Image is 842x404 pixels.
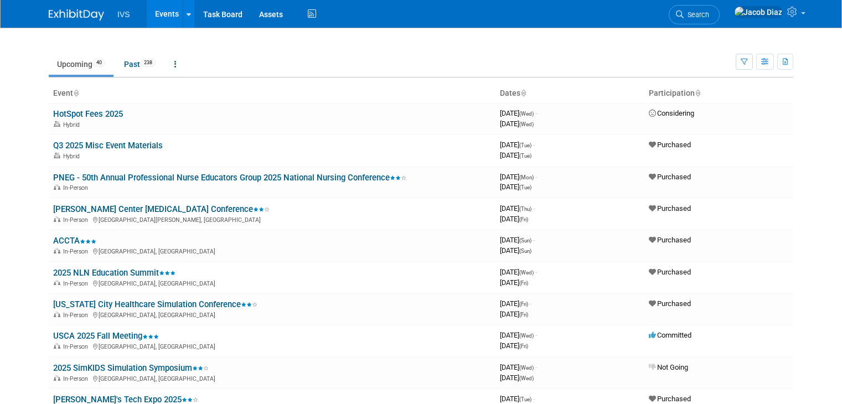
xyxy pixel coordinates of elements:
img: In-Person Event [54,375,60,381]
img: Hybrid Event [54,153,60,158]
a: ACCTA [53,236,96,246]
span: (Wed) [519,111,534,117]
span: Committed [649,331,691,339]
a: Upcoming40 [49,54,113,75]
span: Purchased [649,236,691,244]
span: - [533,236,535,244]
span: Purchased [649,299,691,308]
th: Dates [495,84,644,103]
span: (Mon) [519,174,534,180]
span: - [533,395,535,403]
img: In-Person Event [54,216,60,222]
span: [DATE] [500,109,537,117]
img: Hybrid Event [54,121,60,127]
span: (Fri) [519,343,528,349]
span: (Wed) [519,121,534,127]
span: - [535,363,537,371]
a: Sort by Event Name [73,89,79,97]
span: - [535,268,537,276]
span: [DATE] [500,299,531,308]
a: USCA 2025 Fall Meeting [53,331,159,341]
img: In-Person Event [54,184,60,190]
img: In-Person Event [54,343,60,349]
a: PNEG - 50th Annual Professional Nurse Educators Group 2025 National Nursing Conference [53,173,406,183]
span: In-Person [63,375,91,382]
span: (Fri) [519,280,528,286]
span: (Wed) [519,333,534,339]
a: Search [669,5,720,24]
span: Purchased [649,268,691,276]
span: In-Person [63,280,91,287]
th: Participation [644,84,793,103]
a: HotSpot Fees 2025 [53,109,123,119]
span: [DATE] [500,236,535,244]
img: Jacob Diaz [734,6,783,18]
span: - [533,141,535,149]
div: [GEOGRAPHIC_DATA], [GEOGRAPHIC_DATA] [53,278,491,287]
span: Hybrid [63,153,83,160]
span: [DATE] [500,151,531,159]
span: (Thu) [519,206,531,212]
div: [GEOGRAPHIC_DATA], [GEOGRAPHIC_DATA] [53,246,491,255]
span: (Tue) [519,153,531,159]
span: In-Person [63,216,91,224]
a: Q3 2025 Misc Event Materials [53,141,163,151]
span: Purchased [649,395,691,403]
a: 2025 NLN Education Summit [53,268,175,278]
span: [DATE] [500,215,528,223]
span: [DATE] [500,363,537,371]
span: [DATE] [500,246,531,255]
span: - [535,109,537,117]
span: [DATE] [500,395,535,403]
span: [DATE] [500,268,537,276]
img: In-Person Event [54,280,60,286]
div: [GEOGRAPHIC_DATA][PERSON_NAME], [GEOGRAPHIC_DATA] [53,215,491,224]
span: (Wed) [519,365,534,371]
a: Sort by Participation Type [695,89,700,97]
div: [GEOGRAPHIC_DATA], [GEOGRAPHIC_DATA] [53,341,491,350]
span: (Tue) [519,184,531,190]
img: In-Person Event [54,312,60,317]
span: Hybrid [63,121,83,128]
span: Purchased [649,173,691,181]
span: (Wed) [519,375,534,381]
span: In-Person [63,184,91,191]
img: In-Person Event [54,248,60,253]
span: [DATE] [500,374,534,382]
span: Purchased [649,141,691,149]
span: [DATE] [500,278,528,287]
a: [PERSON_NAME] Center [MEDICAL_DATA] Conference [53,204,270,214]
span: [DATE] [500,341,528,350]
span: (Wed) [519,270,534,276]
a: [US_STATE] City Healthcare Simulation Conference [53,299,257,309]
span: [DATE] [500,331,537,339]
span: (Tue) [519,142,531,148]
span: [DATE] [500,173,537,181]
span: Purchased [649,204,691,213]
span: [DATE] [500,204,535,213]
span: In-Person [63,343,91,350]
span: [DATE] [500,141,535,149]
th: Event [49,84,495,103]
span: (Fri) [519,216,528,222]
span: - [530,299,531,308]
a: 2025 SimKIDS Simulation Symposium [53,363,209,373]
span: (Sun) [519,248,531,254]
span: IVS [117,10,130,19]
span: In-Person [63,312,91,319]
span: Considering [649,109,694,117]
span: (Tue) [519,396,531,402]
div: [GEOGRAPHIC_DATA], [GEOGRAPHIC_DATA] [53,374,491,382]
span: - [533,204,535,213]
span: [DATE] [500,310,528,318]
img: ExhibitDay [49,9,104,20]
a: Past238 [116,54,164,75]
span: (Fri) [519,301,528,307]
span: [DATE] [500,120,534,128]
span: - [535,173,537,181]
div: [GEOGRAPHIC_DATA], [GEOGRAPHIC_DATA] [53,310,491,319]
span: 40 [93,59,105,67]
span: (Fri) [519,312,528,318]
span: [DATE] [500,183,531,191]
span: (Sun) [519,237,531,244]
